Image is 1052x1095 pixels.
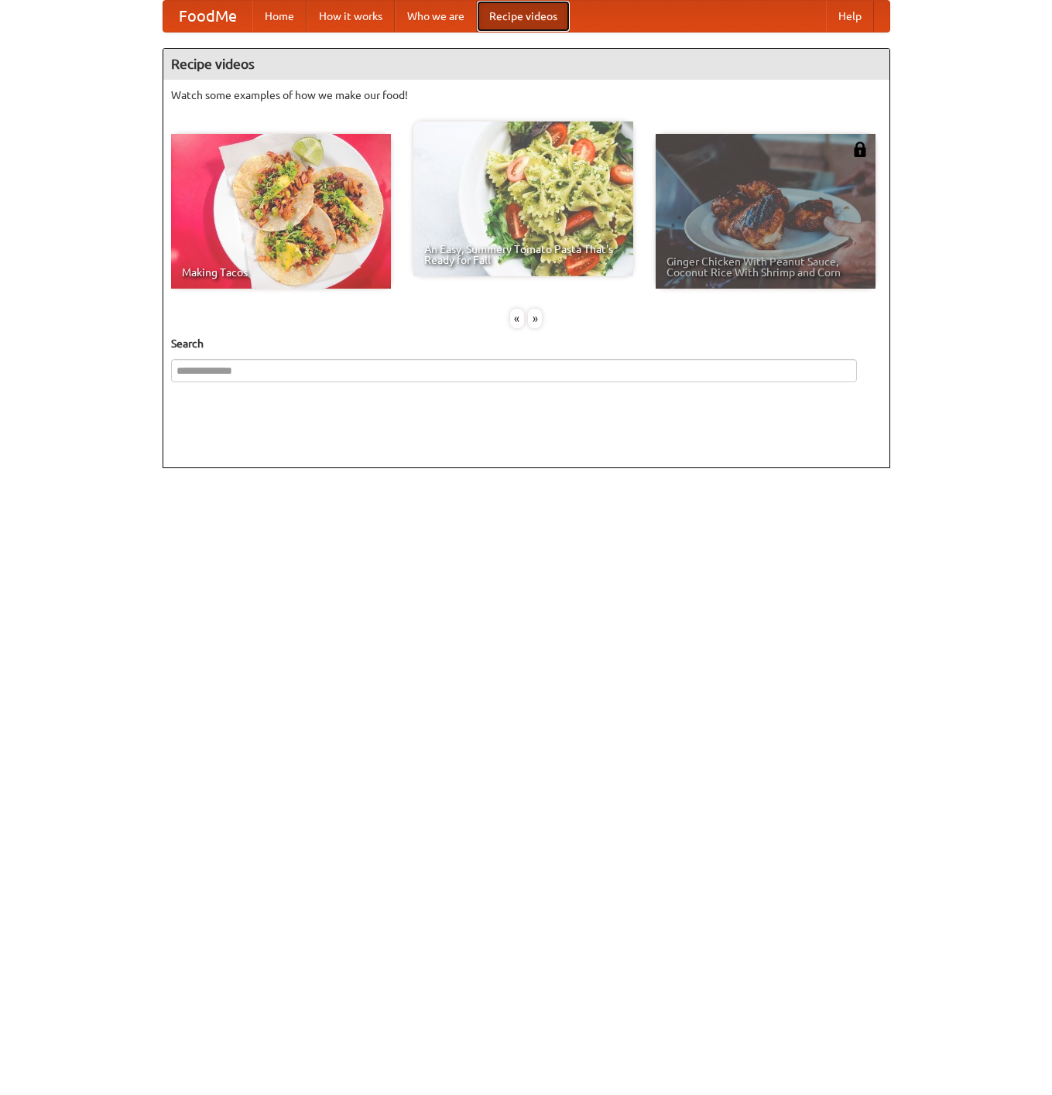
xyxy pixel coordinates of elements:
a: FoodMe [163,1,252,32]
span: An Easy, Summery Tomato Pasta That's Ready for Fall [424,244,622,265]
p: Watch some examples of how we make our food! [171,87,882,103]
a: Who we are [395,1,477,32]
a: Help [826,1,874,32]
img: 483408.png [852,142,868,157]
div: « [510,309,524,328]
a: An Easy, Summery Tomato Pasta That's Ready for Fall [413,121,633,276]
a: Recipe videos [477,1,570,32]
div: » [528,309,542,328]
h5: Search [171,336,882,351]
a: Making Tacos [171,134,391,289]
span: Making Tacos [182,267,380,278]
a: Home [252,1,307,32]
a: How it works [307,1,395,32]
h4: Recipe videos [163,49,889,80]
